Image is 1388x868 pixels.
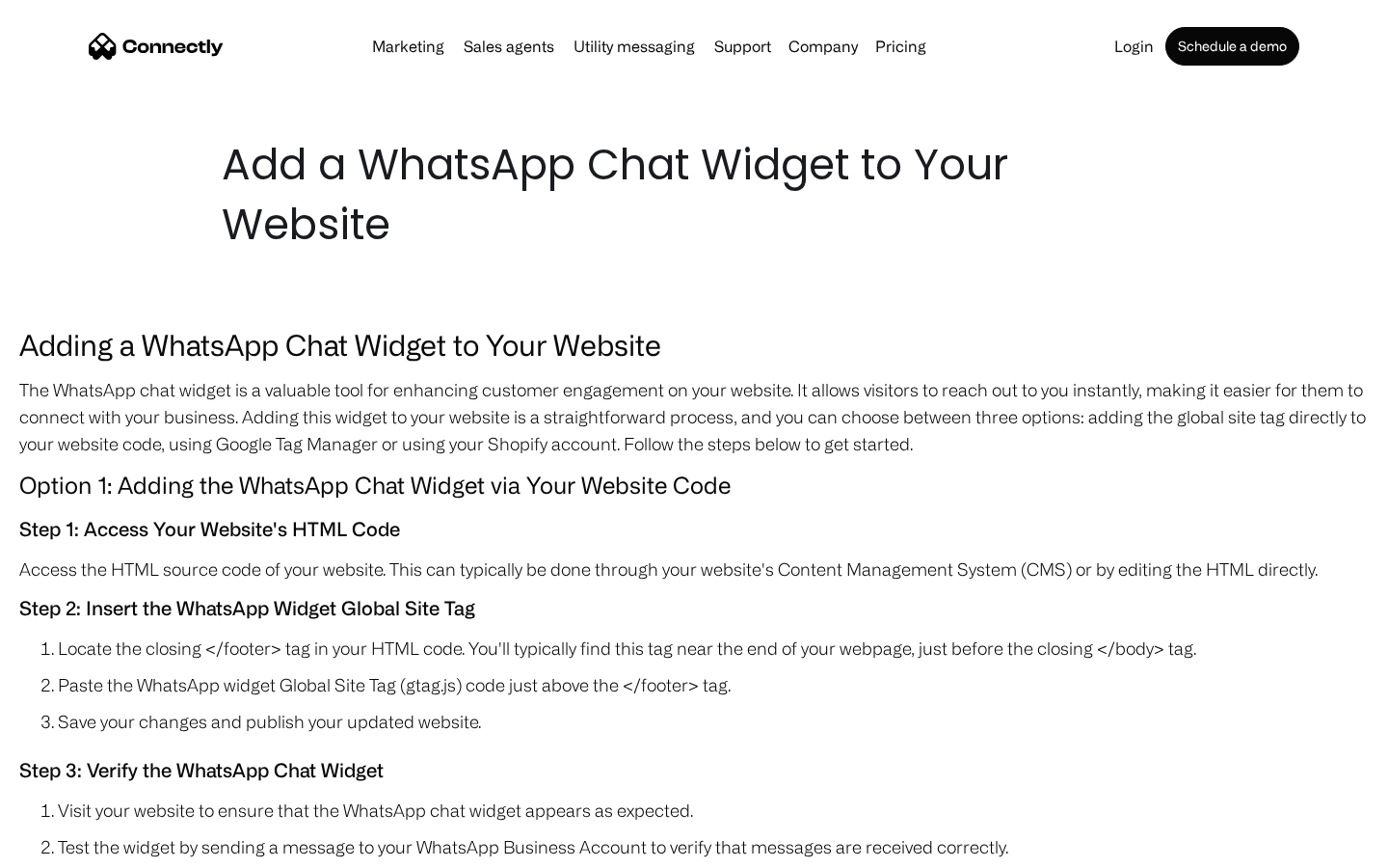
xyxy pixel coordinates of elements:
[707,39,779,54] a: Support
[867,39,934,54] a: Pricing
[19,556,1369,583] p: Access the HTML source code of your website. This can typically be done through your website's Co...
[19,834,116,861] aside: Language selected: English
[19,513,1369,546] h5: Step 1: Access Your Website's HTML Code
[19,467,1369,503] h4: Option 1: Adding the WhatsApp Chat Widget via Your Website Code
[58,635,1369,662] li: Locate the closing </footer> tag in your HTML code. You'll typically find this tag near the end o...
[58,797,1369,824] li: Visit your website to ensure that the WhatsApp chat widget appears as expected.
[19,592,1369,625] h5: Step 2: Insert the WhatsApp Widget Global Site Tag
[58,833,1369,860] li: Test the widget by sending a message to your WhatsApp Business Account to verify that messages ar...
[19,376,1369,457] p: The WhatsApp chat widget is a valuable tool for enhancing customer engagement on your website. It...
[19,322,1369,366] h3: Adding a WhatsApp Chat Widget to Your Website
[58,708,1369,735] li: Save your changes and publish your updated website.
[39,834,116,861] ul: Language list
[58,671,1369,698] li: Paste the WhatsApp widget Global Site Tag (gtag.js) code just above the </footer> tag.
[364,39,452,54] a: Marketing
[788,33,858,60] div: Company
[566,39,703,54] a: Utility messaging
[222,135,1166,255] h1: Add a WhatsApp Chat Widget to Your Website
[456,39,562,54] a: Sales agents
[1165,27,1299,66] a: Schedule a demo
[19,754,1369,787] h5: Step 3: Verify the WhatsApp Chat Widget
[1107,39,1161,54] a: Login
